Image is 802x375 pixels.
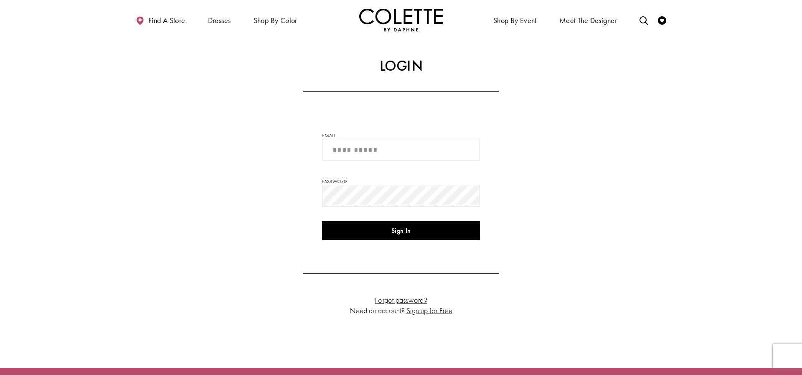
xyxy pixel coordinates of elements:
span: Need an account? [350,306,405,315]
span: Find a store [148,16,185,25]
span: Shop By Event [493,16,537,25]
a: Meet the designer [557,8,619,31]
span: Shop By Event [491,8,539,31]
label: Email [322,132,335,139]
label: Password [322,178,347,185]
a: Check Wishlist [656,8,668,31]
a: Visit Home Page [359,8,443,31]
span: Dresses [208,16,231,25]
a: Toggle search [637,8,650,31]
h2: Login [223,58,579,74]
a: Sign up for Free [406,306,452,315]
img: Colette by Daphne [359,8,443,31]
a: Forgot password? [375,295,427,305]
span: Shop by color [254,16,297,25]
a: Find a store [134,8,187,31]
span: Dresses [206,8,233,31]
span: Shop by color [251,8,299,31]
button: Sign In [322,221,480,240]
span: Meet the designer [559,16,617,25]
